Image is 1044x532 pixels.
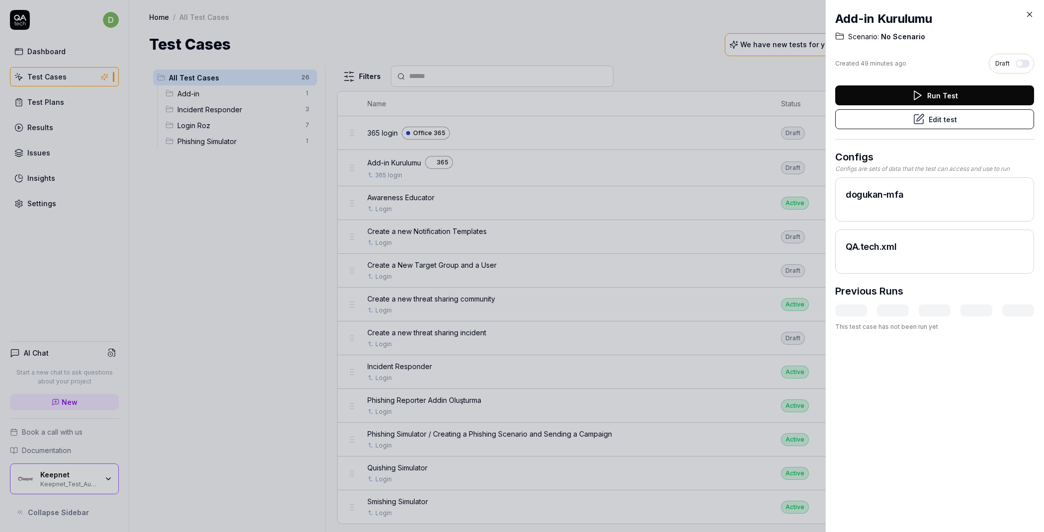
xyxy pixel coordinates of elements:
[995,59,1010,68] span: Draft
[879,32,925,42] span: No Scenario
[846,240,1024,253] h2: QA.tech.xml
[835,322,1034,331] div: This test case has not been run yet
[835,164,1034,173] div: Configs are sets of data that the test can access and use to run
[848,32,879,42] span: Scenario:
[835,59,906,68] div: Created
[846,188,1024,201] h2: dogukan-mfa
[835,85,1034,105] button: Run Test
[861,60,906,67] time: 49 minutes ago
[835,284,903,299] h3: Previous Runs
[835,109,1034,129] button: Edit test
[835,150,1034,164] h3: Configs
[835,10,1034,28] h2: Add-in Kurulumu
